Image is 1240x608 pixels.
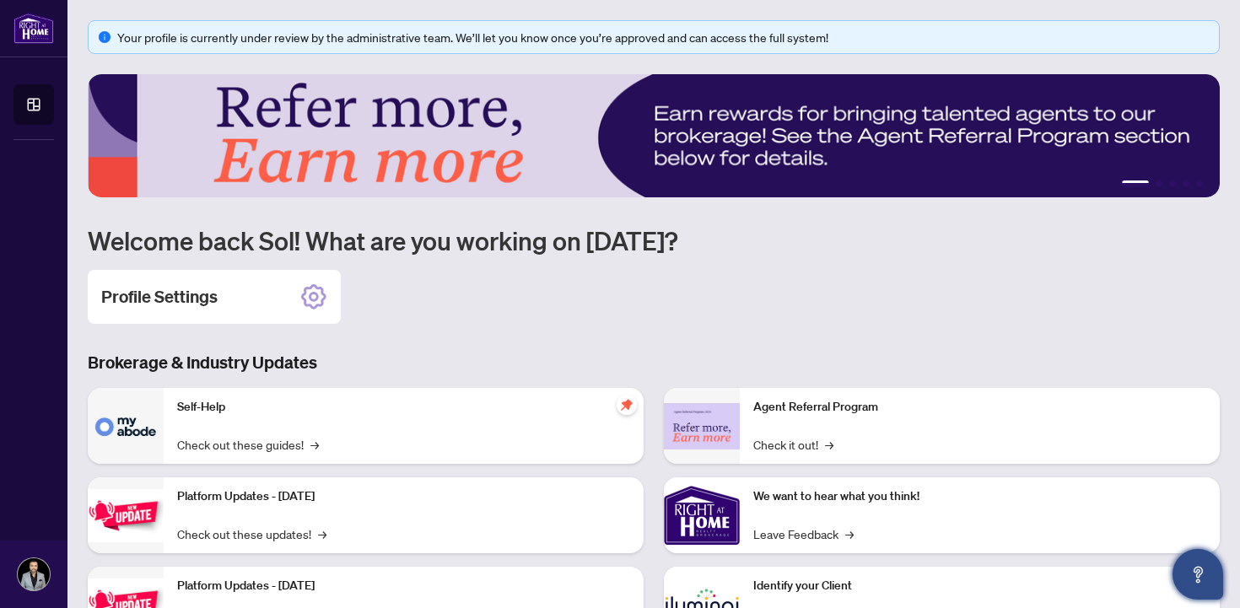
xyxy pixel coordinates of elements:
div: Your profile is currently under review by the administrative team. We’ll let you know once you’re... [117,28,1209,46]
button: 2 [1156,180,1162,187]
span: → [845,525,854,543]
img: Platform Updates - July 21, 2025 [88,489,164,542]
a: Check out these guides!→ [177,435,319,454]
span: info-circle [99,31,111,43]
p: Self-Help [177,398,630,417]
span: → [310,435,319,454]
p: Platform Updates - [DATE] [177,487,630,506]
span: pushpin [617,395,637,415]
p: Identify your Client [753,577,1206,595]
button: 1 [1122,180,1149,187]
p: Agent Referral Program [753,398,1206,417]
span: → [318,525,326,543]
a: Check out these updates!→ [177,525,326,543]
img: We want to hear what you think! [664,477,740,553]
button: Open asap [1173,549,1223,600]
img: Agent Referral Program [664,403,740,449]
button: 4 [1183,180,1189,187]
img: logo [13,13,54,44]
p: We want to hear what you think! [753,487,1206,506]
h1: Welcome back Sol! What are you working on [DATE]? [88,224,1220,256]
h3: Brokerage & Industry Updates [88,351,1220,374]
h2: Profile Settings [101,285,218,309]
a: Check it out!→ [753,435,833,454]
span: → [825,435,833,454]
button: 5 [1196,180,1203,187]
button: 3 [1169,180,1176,187]
p: Platform Updates - [DATE] [177,577,630,595]
img: Self-Help [88,388,164,464]
img: Profile Icon [18,558,50,590]
a: Leave Feedback→ [753,525,854,543]
img: Slide 0 [88,74,1220,197]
